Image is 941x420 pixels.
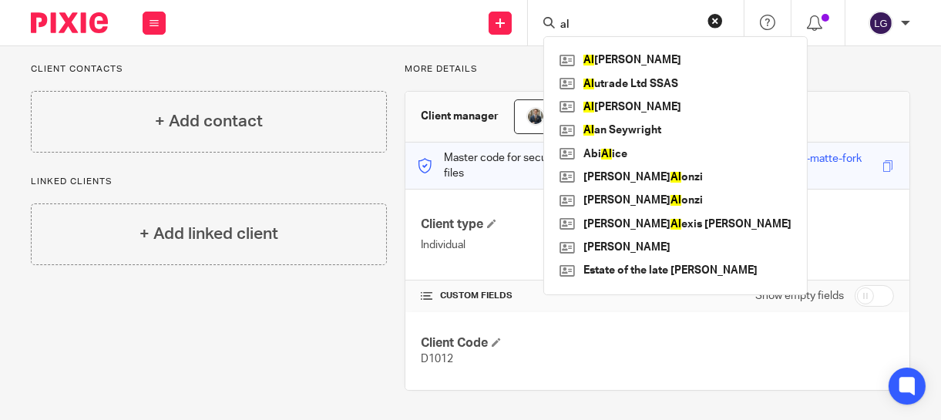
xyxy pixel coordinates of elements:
p: Individual [421,237,657,253]
p: Linked clients [31,176,387,188]
img: svg%3E [869,11,893,35]
p: Master code for secure communications and files [417,150,676,182]
input: Search [559,18,697,32]
img: Headshot.jpg [526,107,545,126]
h4: Client type [421,217,657,233]
img: Pixie [31,12,108,33]
h4: Client Code [421,335,657,351]
button: Clear [707,13,723,29]
label: Show empty fields [755,288,844,304]
h4: + Add linked client [139,222,278,246]
span: D1012 [421,354,453,365]
div: conservative-burnt-orange-matte-fork [676,151,862,169]
h4: CUSTOM FIELDS [421,290,657,302]
p: More details [405,63,910,76]
h4: + Add contact [155,109,263,133]
h3: Client manager [421,109,499,124]
p: Client contacts [31,63,387,76]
